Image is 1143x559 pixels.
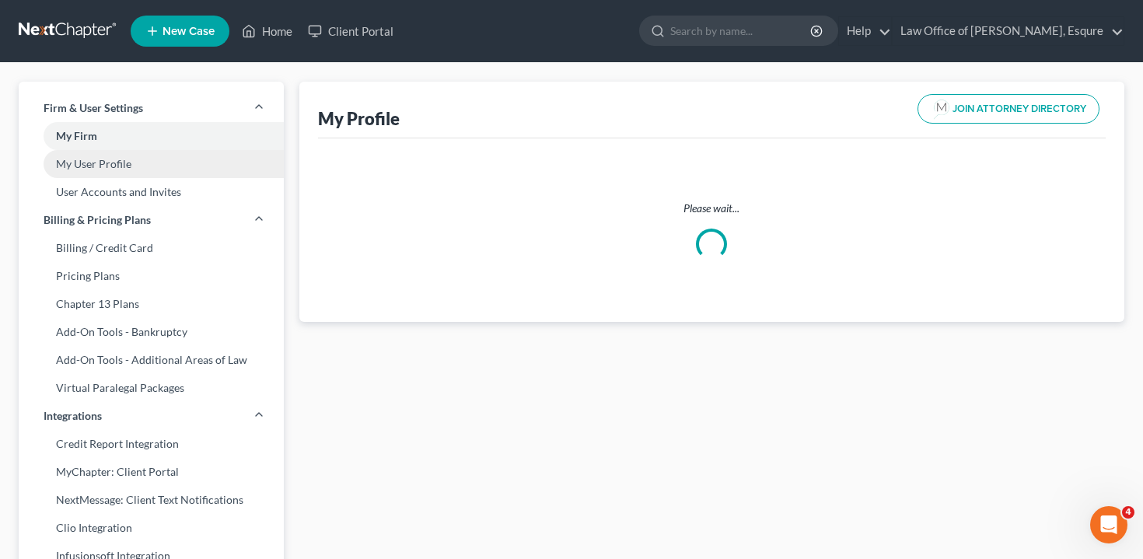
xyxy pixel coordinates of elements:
a: Add-On Tools - Bankruptcy [19,318,284,346]
a: MyChapter: Client Portal [19,458,284,486]
img: modern-attorney-logo-488310dd42d0e56951fffe13e3ed90e038bc441dd813d23dff0c9337a977f38e.png [931,98,952,120]
a: User Accounts and Invites [19,178,284,206]
a: My User Profile [19,150,284,178]
p: Please wait... [330,201,1094,216]
a: Billing & Pricing Plans [19,206,284,234]
div: My Profile [318,107,400,130]
span: JOIN ATTORNEY DIRECTORY [952,104,1086,114]
a: Billing / Credit Card [19,234,284,262]
a: Integrations [19,402,284,430]
a: Client Portal [300,17,401,45]
a: Virtual Paralegal Packages [19,374,284,402]
a: Credit Report Integration [19,430,284,458]
iframe: Intercom live chat [1090,506,1127,543]
a: Chapter 13 Plans [19,290,284,318]
a: Law Office of [PERSON_NAME], Esqure [893,17,1124,45]
a: Firm & User Settings [19,94,284,122]
span: Integrations [44,408,102,424]
span: 4 [1122,506,1134,519]
a: Home [234,17,300,45]
a: Add-On Tools - Additional Areas of Law [19,346,284,374]
a: My Firm [19,122,284,150]
a: Pricing Plans [19,262,284,290]
a: NextMessage: Client Text Notifications [19,486,284,514]
a: Help [839,17,891,45]
button: JOIN ATTORNEY DIRECTORY [918,94,1099,124]
a: Clio Integration [19,514,284,542]
span: Firm & User Settings [44,100,143,116]
input: Search by name... [670,16,813,45]
span: New Case [163,26,215,37]
span: Billing & Pricing Plans [44,212,151,228]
